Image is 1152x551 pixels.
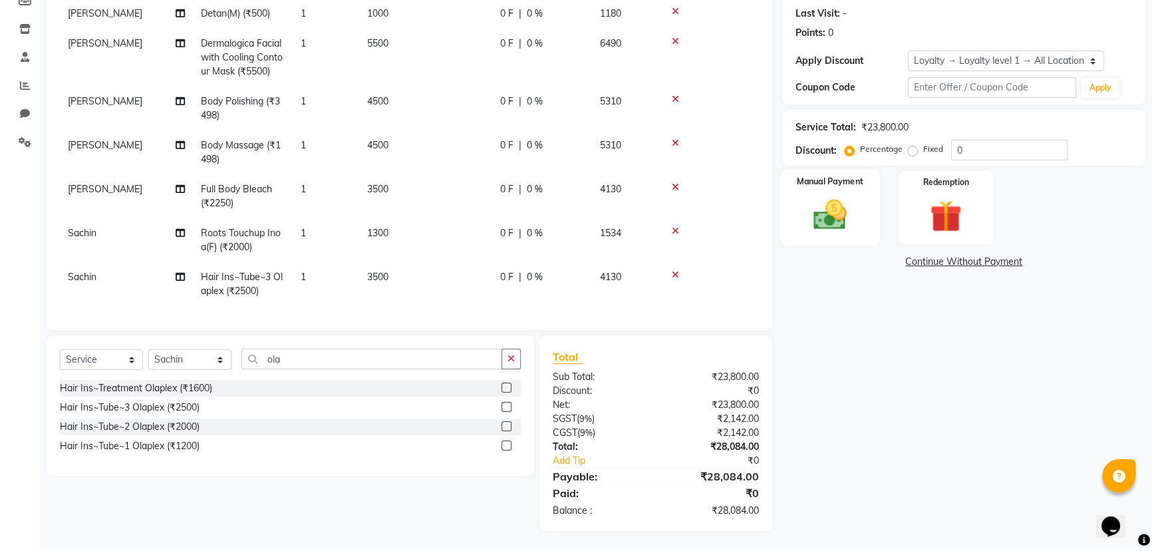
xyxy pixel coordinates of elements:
span: 1 [301,227,306,239]
span: 1 [301,37,306,49]
span: 0 % [527,94,543,108]
div: ₹23,800.00 [656,398,769,412]
span: 0 % [527,182,543,196]
div: ( ) [543,412,656,426]
div: Payable: [543,468,656,484]
span: | [519,270,521,284]
a: Continue Without Payment [785,255,1143,269]
div: ₹23,800.00 [861,120,909,134]
div: Hair Ins~Treatment Olaplex (₹1600) [60,381,212,395]
span: 1000 [367,7,388,19]
span: 1 [301,7,306,19]
div: ₹28,084.00 [656,468,769,484]
span: Body Massage (₹1498) [201,139,281,165]
div: ₹0 [656,384,769,398]
div: Discount: [543,384,656,398]
span: 0 F [500,7,513,21]
span: 5310 [600,139,621,151]
label: Percentage [860,143,903,155]
img: _cash.svg [803,196,857,234]
span: 1180 [600,7,621,19]
span: 3500 [367,183,388,195]
span: | [519,182,521,196]
span: 3500 [367,271,388,283]
span: Sachin [68,227,96,239]
span: [PERSON_NAME] [68,37,142,49]
div: 0 [828,26,833,40]
div: Hair Ins~Tube~2 Olaplex (₹2000) [60,420,200,434]
div: Points: [795,26,825,40]
span: 1534 [600,227,621,239]
span: 0 F [500,138,513,152]
span: Sachin [68,271,96,283]
span: 4130 [600,183,621,195]
iframe: chat widget [1096,498,1139,538]
label: Manual Payment [797,175,863,188]
div: Sub Total: [543,370,656,384]
span: Hair Ins~Tube~3 Olaplex (₹2500) [201,271,283,297]
span: 5500 [367,37,388,49]
div: Discount: [795,144,837,158]
div: ( ) [543,426,656,440]
span: 0 F [500,94,513,108]
img: _gift.svg [920,196,972,236]
span: Total [553,350,583,364]
span: | [519,7,521,21]
span: SGST [553,413,577,425]
span: 1 [301,183,306,195]
span: [PERSON_NAME] [68,7,142,19]
span: 1 [301,95,306,107]
span: 0 % [527,37,543,51]
div: Paid: [543,485,656,501]
span: 0 % [527,226,543,240]
span: CGST [553,427,577,439]
button: Apply [1081,78,1119,98]
div: Last Visit: [795,7,840,21]
div: Service Total: [795,120,856,134]
div: Apply Discount [795,54,908,68]
div: ₹23,800.00 [656,370,769,384]
div: ₹28,084.00 [656,504,769,518]
div: ₹2,142.00 [656,426,769,440]
div: Total: [543,440,656,454]
span: 1 [301,271,306,283]
span: 6490 [600,37,621,49]
div: ₹0 [656,485,769,501]
span: Detan(M) (₹500) [201,7,270,19]
div: ₹0 [674,454,769,468]
span: 4130 [600,271,621,283]
div: ₹2,142.00 [656,412,769,426]
span: [PERSON_NAME] [68,95,142,107]
span: 1300 [367,227,388,239]
span: Roots Touchup Inoa(F) (₹2000) [201,227,281,253]
input: Search or Scan [241,349,502,369]
div: Hair Ins~Tube~1 Olaplex (₹1200) [60,439,200,453]
span: 5310 [600,95,621,107]
span: 0 % [527,7,543,21]
input: Enter Offer / Coupon Code [908,77,1076,98]
span: Body Polishing (₹3498) [201,95,280,121]
span: [PERSON_NAME] [68,139,142,151]
span: 4500 [367,95,388,107]
span: Dermalogica Facial with Cooling Contour Mask (₹5500) [201,37,283,77]
a: Add Tip [543,454,675,468]
span: | [519,37,521,51]
div: ₹28,084.00 [656,440,769,454]
span: 1 [301,139,306,151]
span: 0 F [500,37,513,51]
span: 9% [580,427,593,438]
span: 0 F [500,182,513,196]
span: 0 F [500,270,513,284]
div: Balance : [543,504,656,518]
label: Redemption [923,176,969,188]
span: 4500 [367,139,388,151]
span: | [519,94,521,108]
div: Net: [543,398,656,412]
span: | [519,226,521,240]
div: - [843,7,847,21]
span: 0 % [527,270,543,284]
div: Coupon Code [795,81,908,94]
span: 0 F [500,226,513,240]
div: Hair Ins~Tube~3 Olaplex (₹2500) [60,401,200,415]
span: 9% [579,413,592,424]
